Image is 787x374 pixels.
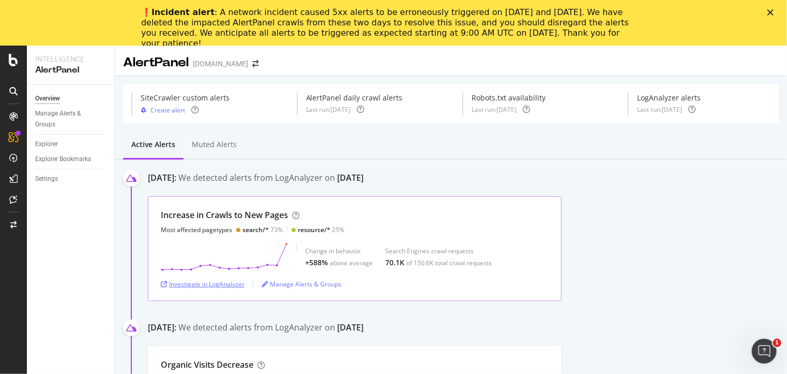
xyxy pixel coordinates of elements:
div: Last run: [DATE] [306,105,351,114]
div: of 150.6K total crawl requests [406,258,492,267]
div: Intelligence [35,54,106,64]
div: We detected alerts from LogAnalyzer on [178,322,364,336]
div: Search Engines crawl requests [385,247,492,255]
div: [DATE] [337,172,364,184]
div: arrow-right-arrow-left [252,60,259,67]
div: Manage Alerts & Groups [35,108,97,130]
a: Explorer Bookmarks [35,154,107,165]
b: Incident alert [152,7,215,17]
div: [DATE]: [148,322,176,336]
div: Settings [35,174,58,184]
div: Robots.txt availability [472,93,546,103]
div: SiteCrawler custom alerts [141,93,230,103]
div: LogAnalyzer alerts [637,93,701,103]
a: Manage Alerts & Groups [35,108,107,130]
button: Create alert [141,105,185,115]
div: [DATE] [337,322,364,334]
div: above average [330,258,373,267]
div: Increase in Crawls to New Pages [161,209,288,221]
div: 70.1K [385,257,404,268]
div: Explorer [35,139,58,150]
a: Investigate in LogAnalyzer [161,280,245,289]
div: Active alerts [131,139,175,150]
div: Change in behavior [305,247,373,255]
div: AlertPanel [123,54,189,71]
div: Overview [35,93,60,104]
div: Create alert [150,106,185,114]
a: Overview [35,93,107,104]
button: Investigate in LogAnalyzer [161,276,245,292]
div: Muted alerts [192,139,237,150]
div: 73% [243,225,283,234]
a: Manage Alerts & Groups [262,280,341,289]
div: resource/* [298,225,330,234]
iframe: Intercom live chat [752,339,777,364]
div: 25% [298,225,344,234]
button: Manage Alerts & Groups [262,276,341,292]
div: [DOMAIN_NAME] [193,59,248,69]
a: Explorer [35,139,107,150]
div: AlertPanel [35,64,106,76]
a: Settings [35,174,107,184]
div: Organic Visits Decrease [161,359,253,371]
div: search/* [243,225,269,234]
div: Explorer Bookmarks [35,154,91,165]
div: ❗️ : A network incident caused 5xx alerts to be erroneously triggered on [DATE] and [DATE]. We ha... [141,7,629,49]
div: We detected alerts from LogAnalyzer on [178,172,364,186]
span: 1 [773,339,781,347]
div: Close [767,9,778,16]
div: AlertPanel daily crawl alerts [306,93,403,103]
div: Last run: [DATE] [472,105,517,114]
div: +588% [305,257,328,268]
div: [DATE]: [148,172,176,186]
div: Last run: [DATE] [637,105,682,114]
div: Most affected pagetypes [161,225,232,234]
